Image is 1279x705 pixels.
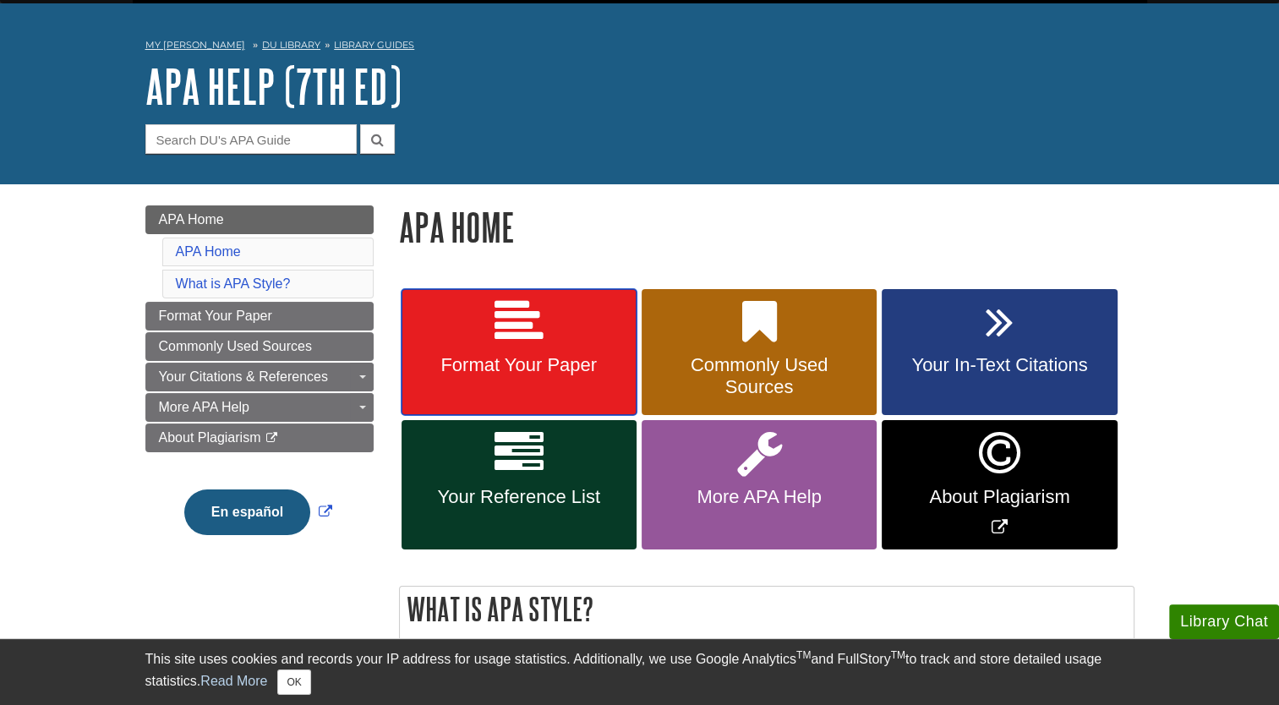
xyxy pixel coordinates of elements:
[654,486,864,508] span: More APA Help
[159,400,249,414] span: More APA Help
[145,124,357,154] input: Search DU's APA Guide
[145,302,374,331] a: Format Your Paper
[414,354,624,376] span: Format Your Paper
[176,276,291,291] a: What is APA Style?
[642,289,877,416] a: Commonly Used Sources
[159,212,224,227] span: APA Home
[277,669,310,695] button: Close
[176,244,241,259] a: APA Home
[159,369,328,384] span: Your Citations & References
[882,420,1117,549] a: Link opens in new window
[402,289,637,416] a: Format Your Paper
[262,39,320,51] a: DU Library
[159,430,261,445] span: About Plagiarism
[145,649,1134,695] div: This site uses cookies and records your IP address for usage statistics. Additionally, we use Goo...
[200,674,267,688] a: Read More
[414,486,624,508] span: Your Reference List
[145,205,374,564] div: Guide Page Menu
[400,587,1134,631] h2: What is APA Style?
[399,205,1134,249] h1: APA Home
[159,339,312,353] span: Commonly Used Sources
[402,420,637,549] a: Your Reference List
[145,34,1134,61] nav: breadcrumb
[654,354,864,398] span: Commonly Used Sources
[159,309,272,323] span: Format Your Paper
[642,420,877,549] a: More APA Help
[334,39,414,51] a: Library Guides
[1169,604,1279,639] button: Library Chat
[145,205,374,234] a: APA Home
[891,649,905,661] sup: TM
[145,38,245,52] a: My [PERSON_NAME]
[796,649,811,661] sup: TM
[882,289,1117,416] a: Your In-Text Citations
[894,354,1104,376] span: Your In-Text Citations
[145,60,402,112] a: APA Help (7th Ed)
[145,332,374,361] a: Commonly Used Sources
[180,505,336,519] a: Link opens in new window
[184,489,310,535] button: En español
[145,393,374,422] a: More APA Help
[145,363,374,391] a: Your Citations & References
[145,424,374,452] a: About Plagiarism
[265,433,279,444] i: This link opens in a new window
[894,486,1104,508] span: About Plagiarism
